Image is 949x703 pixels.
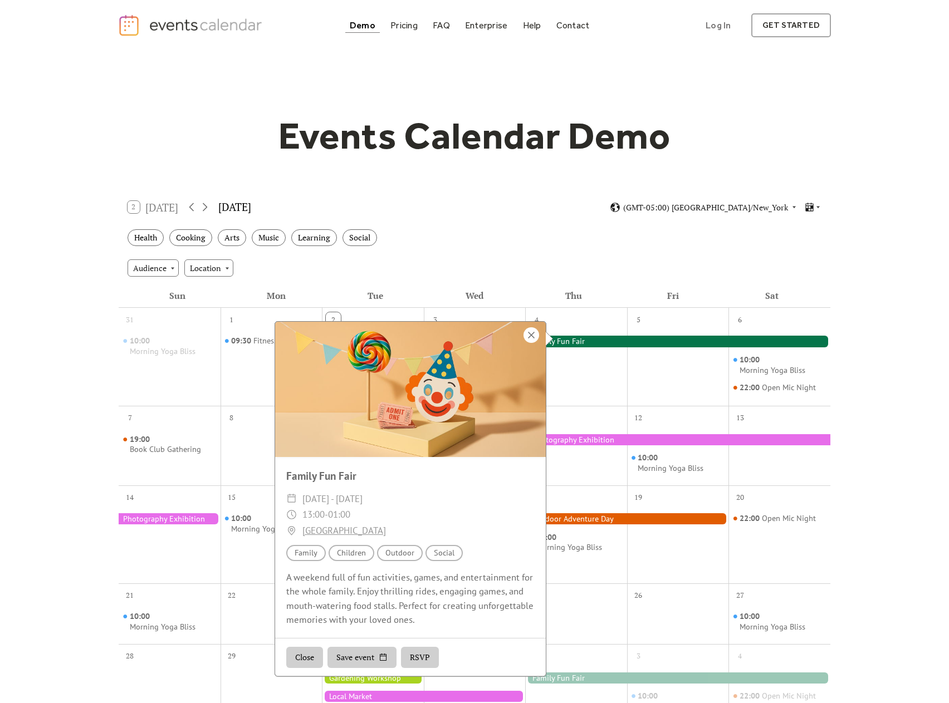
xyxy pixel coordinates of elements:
h1: Events Calendar Demo [261,113,688,159]
a: Contact [552,18,594,33]
div: Pricing [390,22,418,28]
a: Help [518,18,546,33]
a: FAQ [428,18,454,33]
a: get started [751,13,831,37]
div: Help [523,22,541,28]
a: Log In [694,13,742,37]
a: home [118,14,265,37]
a: Demo [345,18,380,33]
div: Contact [556,22,590,28]
div: FAQ [433,22,450,28]
a: Pricing [386,18,422,33]
div: Demo [350,22,375,28]
a: Enterprise [461,18,512,33]
div: Enterprise [465,22,507,28]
